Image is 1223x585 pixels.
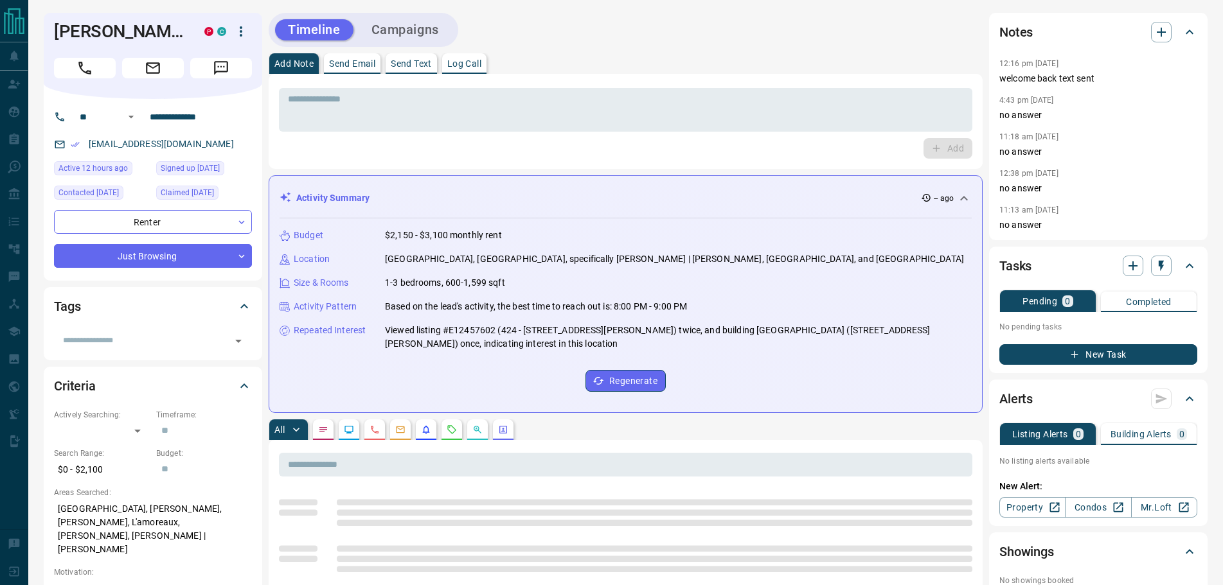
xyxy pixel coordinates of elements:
div: Tasks [999,250,1197,281]
p: 1-3 bedrooms, 600-1,599 sqft [385,276,505,290]
h2: Criteria [54,376,96,396]
p: Budget: [156,448,252,459]
svg: Opportunities [472,424,483,435]
p: [GEOGRAPHIC_DATA], [PERSON_NAME], [PERSON_NAME], L'amoreaux, [PERSON_NAME], [PERSON_NAME] | [PERS... [54,498,252,560]
p: $2,150 - $3,100 monthly rent [385,229,502,242]
p: 0 [1179,430,1184,439]
p: no answer [999,145,1197,159]
div: property.ca [204,27,213,36]
p: Log Call [447,59,481,68]
a: Property [999,497,1066,518]
h2: Notes [999,22,1033,42]
p: Based on the lead's activity, the best time to reach out is: 8:00 PM - 9:00 PM [385,300,687,313]
p: All [274,425,285,434]
p: Actively Searching: [54,409,150,421]
p: Size & Rooms [294,276,349,290]
div: Activity Summary-- ago [280,186,972,210]
p: Viewed listing #E12457602 (424 - [STREET_ADDRESS][PERSON_NAME]) twice, and building [GEOGRAPHIC_D... [385,324,972,351]
div: Notes [999,17,1197,48]
p: no answer [999,109,1197,122]
p: -- ago [934,193,954,204]
div: Alerts [999,383,1197,414]
div: Tue Sep 20 2022 [54,186,150,204]
p: Activity Pattern [294,300,357,313]
p: no answer [999,218,1197,232]
a: [EMAIL_ADDRESS][DOMAIN_NAME] [89,139,234,149]
button: Open [123,109,139,125]
p: Motivation: [54,566,252,578]
svg: Emails [395,424,406,435]
h2: Alerts [999,389,1033,409]
p: Search Range: [54,448,150,459]
button: Regenerate [585,370,666,392]
button: New Task [999,344,1197,365]
p: Activity Summary [296,191,370,205]
p: 0 [1065,297,1070,306]
p: New Alert: [999,480,1197,493]
span: Active 12 hours ago [58,162,128,175]
div: condos.ca [217,27,226,36]
p: 12:16 pm [DATE] [999,59,1058,68]
div: Showings [999,536,1197,567]
div: Just Browsing [54,244,252,268]
p: 11:13 am [DATE] [999,205,1058,214]
svg: Notes [318,424,328,435]
p: Timeframe: [156,409,252,421]
svg: Calls [370,424,380,435]
button: Timeline [275,19,353,40]
p: Areas Searched: [54,487,252,498]
p: Building Alerts [1111,430,1172,439]
button: Open [229,332,247,350]
h2: Showings [999,541,1054,562]
p: Budget [294,229,323,242]
p: Send Text [391,59,432,68]
p: Pending [1022,297,1057,306]
p: Location [294,252,330,266]
button: Campaigns [359,19,452,40]
p: 12:38 pm [DATE] [999,169,1058,178]
div: Criteria [54,371,252,401]
svg: Email Verified [71,140,80,149]
p: [GEOGRAPHIC_DATA], [GEOGRAPHIC_DATA], specifically [PERSON_NAME] | [PERSON_NAME], [GEOGRAPHIC_DAT... [385,252,964,266]
span: Call [54,58,116,78]
div: Mon Oct 13 2025 [54,161,150,179]
a: Mr.Loft [1131,497,1197,518]
p: welcome back text sent [999,72,1197,85]
span: Message [190,58,252,78]
div: Fri Sep 16 2022 [156,161,252,179]
span: Signed up [DATE] [161,162,220,175]
p: Send Email [329,59,375,68]
svg: Requests [447,424,457,435]
p: no answer [999,182,1197,195]
svg: Listing Alerts [421,424,431,435]
div: Fri Sep 16 2022 [156,186,252,204]
p: 0 [1076,430,1081,439]
p: 11:18 am [DATE] [999,132,1058,141]
p: 4:43 pm [DATE] [999,96,1054,105]
p: Add Note [274,59,314,68]
h1: [PERSON_NAME] [54,21,185,42]
h2: Tags [54,296,80,317]
p: No listing alerts available [999,455,1197,467]
span: Email [122,58,184,78]
p: $0 - $2,100 [54,459,150,480]
svg: Lead Browsing Activity [344,424,354,435]
a: Condos [1065,497,1131,518]
svg: Agent Actions [498,424,508,435]
div: Tags [54,291,252,322]
span: Contacted [DATE] [58,186,119,199]
p: Repeated Interest [294,324,366,337]
span: Claimed [DATE] [161,186,214,199]
p: Listing Alerts [1012,430,1068,439]
h2: Tasks [999,256,1031,276]
div: Renter [54,210,252,234]
p: Completed [1126,297,1172,306]
p: No pending tasks [999,317,1197,336]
